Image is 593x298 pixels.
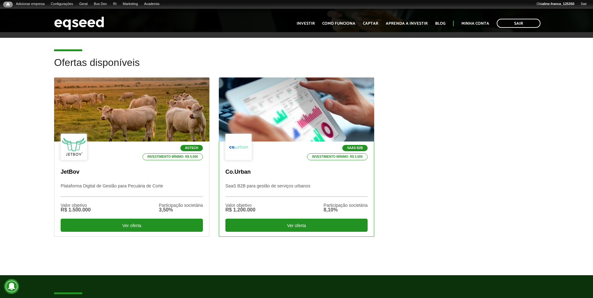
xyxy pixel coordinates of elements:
[61,203,91,207] div: Valor objetivo
[180,145,203,151] p: Agtech
[61,169,203,176] p: JetBov
[363,22,378,26] a: Captar
[461,22,489,26] a: Minha conta
[141,2,163,7] a: Academia
[542,2,575,6] strong: aline.franca_125350
[159,207,203,212] div: 3,50%
[322,22,355,26] a: Como funciona
[54,15,104,32] img: EqSeed
[324,203,368,207] div: Participação societária
[497,19,540,28] a: Sair
[76,2,91,7] a: Geral
[61,183,203,197] p: Plataforma Digital de Gestão para Pecuária de Corte
[6,2,10,7] span: Início
[219,77,374,237] a: SaaS B2B Investimento mínimo: R$ 5.000 Co.Urban SaaS B2B para gestão de serviços urbanos Valor ob...
[225,203,255,207] div: Valor objetivo
[143,153,203,160] p: Investimento mínimo: R$ 5.000
[13,2,48,7] a: Adicionar empresa
[61,207,91,212] div: R$ 1.500.000
[225,219,368,232] div: Ver oferta
[297,22,315,26] a: Investir
[225,207,255,212] div: R$ 1.200.000
[48,2,76,7] a: Configurações
[225,169,368,176] p: Co.Urban
[435,22,445,26] a: Blog
[110,2,120,7] a: RI
[120,2,141,7] a: Marketing
[159,203,203,207] div: Participação societária
[342,145,368,151] p: SaaS B2B
[307,153,368,160] p: Investimento mínimo: R$ 5.000
[534,2,578,7] a: Oláaline.franca_125350
[386,22,428,26] a: Aprenda a investir
[3,2,13,7] a: Início
[61,219,203,232] div: Ver oferta
[54,77,209,237] a: Agtech Investimento mínimo: R$ 5.000 JetBov Plataforma Digital de Gestão para Pecuária de Corte V...
[225,183,368,197] p: SaaS B2B para gestão de serviços urbanos
[324,207,368,212] div: 8,10%
[577,2,590,7] a: Sair
[54,57,539,77] h2: Ofertas disponíveis
[91,2,110,7] a: Bus Dev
